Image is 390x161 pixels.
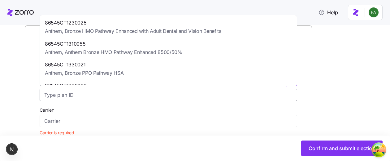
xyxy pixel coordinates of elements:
[45,27,221,35] span: Anthem, Bronze HMO Pathway Enhanced with Adult Dental and Vision Benefits
[40,115,297,127] input: Carrier
[45,61,123,69] span: 86545CT1330021
[314,6,343,19] button: Help
[45,82,145,90] span: 86545CT1330009
[40,89,297,101] input: Type plan ID
[45,19,221,27] span: 86545CT1230025
[40,130,74,136] span: Carrier is required
[373,144,385,156] button: Open Tanstack query devtools
[45,40,182,48] span: 86545CT1310055
[45,48,182,56] span: Anthem, Anthem Bronze HMO Pathway Enhanced 8500/50%
[369,7,379,17] img: 825f81ac18705407de6586dd0afd9873
[301,141,383,156] button: Confirm and submit election
[309,145,375,152] span: Confirm and submit election
[40,107,55,114] label: Carrier
[45,69,123,77] span: Anthem, Bronze PPO Pathway HSA
[318,9,338,16] span: Help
